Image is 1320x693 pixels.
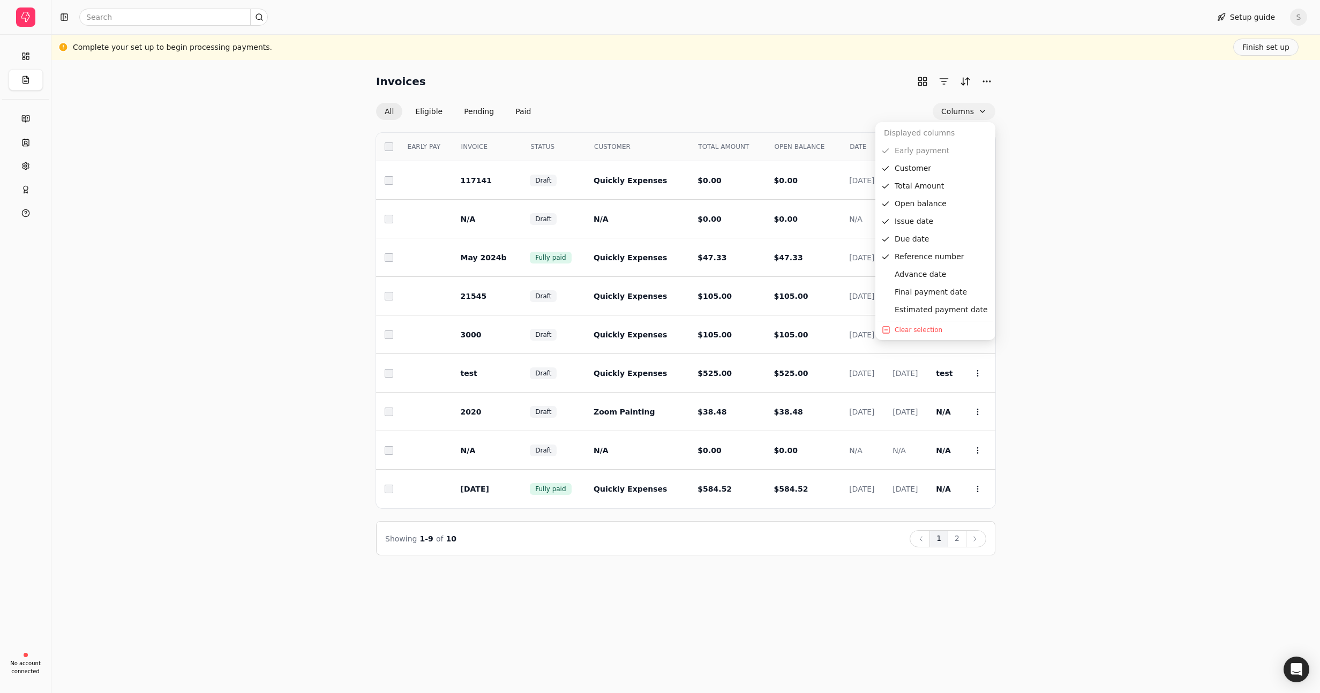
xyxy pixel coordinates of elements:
span: Quickly Expenses [594,253,667,262]
span: Quickly Expenses [594,292,667,300]
span: Draft [535,214,551,224]
span: $47.33 [774,253,803,262]
span: test [461,369,477,378]
div: Reference number [877,248,993,266]
span: [DATE] [892,485,918,493]
span: EARLY PAY [408,142,440,152]
button: Pending [455,103,502,120]
span: $105.00 [697,292,732,300]
span: $584.52 [697,485,732,493]
span: CUSTOMER [594,142,631,152]
div: Optional columns [877,160,993,319]
span: [DATE] [849,292,874,300]
span: 21545 [461,292,487,300]
div: Complete your set up to begin processing payments. [73,42,272,53]
span: TOTAL AMOUNT [698,142,749,152]
span: Fully paid [535,484,566,494]
span: N/A [936,408,951,416]
span: N/A [594,215,609,223]
div: Advance date [877,266,993,283]
span: [DATE] [849,408,874,416]
button: Column visibility settings [933,103,995,120]
button: 2 [948,530,966,547]
a: No account connected [4,648,47,680]
span: Zoom Painting [594,408,655,416]
span: Draft [535,176,551,185]
span: INVOICE [461,142,487,152]
span: 10 [446,534,456,543]
button: 1 [929,530,948,547]
span: $0.00 [697,446,721,455]
span: STATUS [530,142,554,152]
span: [DATE] [461,485,489,493]
span: [DATE] [892,369,918,378]
span: N/A [936,446,951,455]
div: Open Intercom Messenger [1284,657,1309,682]
h2: Invoices [376,73,426,90]
div: Customer [877,160,993,177]
span: $38.48 [697,408,726,416]
span: N/A [594,446,609,455]
span: $0.00 [697,215,721,223]
span: $525.00 [697,369,732,378]
span: Quickly Expenses [594,369,667,378]
span: N/A [461,446,476,455]
button: More [978,73,995,90]
span: OPEN BALANCE [775,142,825,152]
div: Final payment date [877,283,993,301]
div: Estimated payment date [877,301,993,319]
span: $0.00 [774,446,798,455]
span: May 2024b [461,253,507,262]
span: N/A [892,446,906,455]
button: Show all columns [877,323,993,336]
span: [DATE] [849,330,874,339]
div: Total Amount [877,177,993,195]
span: test [936,369,952,378]
span: $105.00 [697,330,732,339]
span: N/A [461,215,476,223]
span: Quickly Expenses [594,485,667,493]
button: Finish set up [1233,39,1299,56]
span: Draft [535,446,551,455]
span: N/A [936,485,951,493]
span: 1 - 9 [420,534,433,543]
div: Mandatory columns [877,142,993,160]
span: 3000 [461,330,482,339]
span: 2020 [461,408,482,416]
span: 117141 [461,176,492,185]
div: Column visibility settings [875,122,995,340]
span: [DATE] [849,253,874,262]
span: $0.00 [774,176,798,185]
div: Column options [877,142,993,319]
div: Open balance [877,195,993,213]
span: [DATE] [849,369,874,378]
div: Due date [877,230,993,248]
span: $105.00 [774,330,808,339]
span: [DATE] [849,176,874,185]
button: S [1290,9,1307,26]
div: Displayed columns [877,124,993,142]
span: DATE [850,142,866,152]
span: $584.52 [774,485,808,493]
span: $38.48 [774,408,803,416]
span: Showing [385,534,417,543]
span: N/A [849,215,862,223]
div: No account connected [5,659,46,675]
button: Eligible [407,103,451,120]
span: Draft [535,291,551,301]
span: [DATE] [849,485,874,493]
span: Quickly Expenses [594,330,667,339]
span: $47.33 [697,253,726,262]
span: $105.00 [774,292,808,300]
div: Invoice filter options [376,103,539,120]
button: All [376,103,402,120]
span: $0.00 [774,215,798,223]
span: $0.00 [697,176,721,185]
div: Issue date [877,213,993,230]
span: Fully paid [535,253,566,262]
button: Paid [507,103,539,120]
span: N/A [849,446,862,455]
span: $525.00 [774,369,808,378]
span: Quickly Expenses [594,176,667,185]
